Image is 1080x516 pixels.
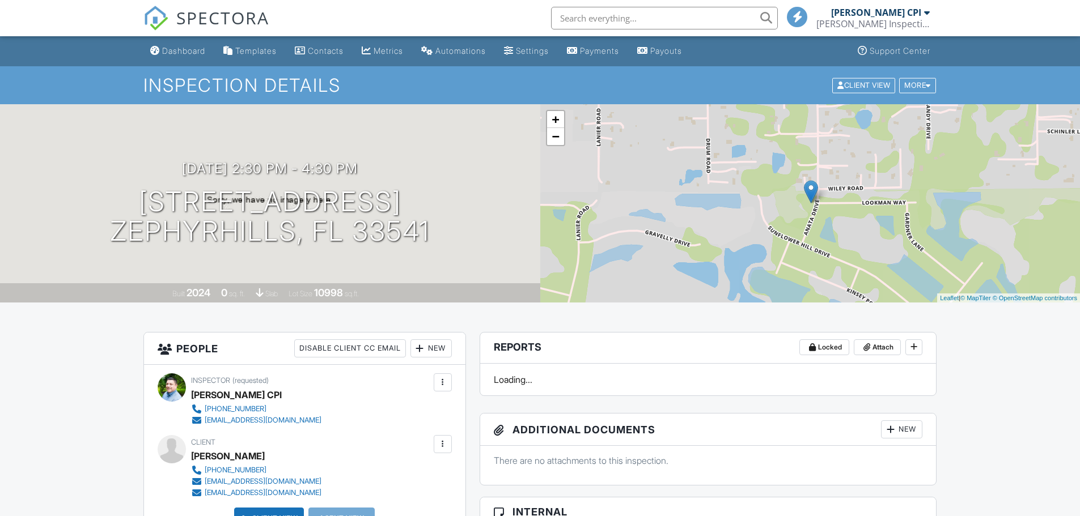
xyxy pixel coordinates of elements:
a: Zoom in [547,111,564,128]
h3: [DATE] 2:30 pm - 4:30 pm [182,161,358,176]
span: (requested) [232,376,269,385]
span: SPECTORA [176,6,269,29]
h3: People [144,332,465,365]
div: Metrics [374,46,403,56]
a: [PHONE_NUMBER] [191,464,321,476]
a: Support Center [853,41,935,62]
a: Zoom out [547,128,564,145]
a: SPECTORA [143,15,269,39]
a: [PHONE_NUMBER] [191,403,321,415]
div: Templates [235,46,277,56]
div: Client View [832,78,895,93]
h1: Inspection Details [143,75,937,95]
div: | [937,293,1080,303]
h1: [STREET_ADDRESS] Zephyrhills, FL 33541 [110,187,430,247]
p: There are no attachments to this inspection. [494,454,923,467]
div: Dashboard [162,46,205,56]
a: Settings [499,41,553,62]
div: Contacts [308,46,344,56]
span: Client [191,438,215,446]
a: © MapTiler [960,295,991,301]
a: [EMAIL_ADDRESS][DOMAIN_NAME] [191,476,321,487]
a: Contacts [290,41,348,62]
a: Metrics [357,41,408,62]
div: [EMAIL_ADDRESS][DOMAIN_NAME] [205,416,321,425]
span: Lot Size [289,289,312,298]
a: Leaflet [940,295,959,301]
a: Payments [562,41,624,62]
a: Templates [219,41,281,62]
div: New [410,339,452,357]
a: Dashboard [146,41,210,62]
a: Client View [831,80,898,89]
div: Settings [516,46,549,56]
span: Built [172,289,185,298]
div: [EMAIL_ADDRESS][DOMAIN_NAME] [205,488,321,497]
input: Search everything... [551,7,778,29]
div: Payouts [650,46,682,56]
div: [PERSON_NAME] CPI [831,7,921,18]
a: © OpenStreetMap contributors [993,295,1077,301]
h3: Additional Documents [480,413,937,446]
a: [EMAIL_ADDRESS][DOMAIN_NAME] [191,487,321,498]
div: 2024 [187,287,210,298]
span: Inspector [191,376,230,385]
div: [PERSON_NAME] CPI [191,386,282,403]
div: Silva Inspection Services LLC [816,18,930,29]
div: More [899,78,936,93]
img: The Best Home Inspection Software - Spectora [143,6,168,31]
div: Support Center [870,46,930,56]
div: [EMAIL_ADDRESS][DOMAIN_NAME] [205,477,321,486]
div: [PERSON_NAME] [191,447,265,464]
div: 0 [221,287,227,298]
div: [PHONE_NUMBER] [205,466,266,475]
div: 10998 [314,287,343,298]
a: Automations (Basic) [417,41,490,62]
div: New [881,420,922,438]
span: sq.ft. [345,289,359,298]
div: Automations [435,46,486,56]
div: [PHONE_NUMBER] [205,404,266,413]
a: [EMAIL_ADDRESS][DOMAIN_NAME] [191,415,321,426]
a: Payouts [633,41,687,62]
div: Disable Client CC Email [294,339,406,357]
div: Payments [580,46,619,56]
span: sq. ft. [229,289,245,298]
span: slab [265,289,278,298]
